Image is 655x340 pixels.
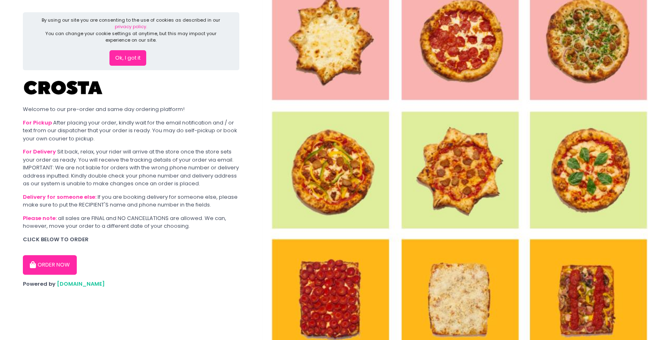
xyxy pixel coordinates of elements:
[115,23,147,30] a: privacy policy.
[23,148,56,156] b: For Delivery
[23,119,239,143] div: After placing your order, kindly wait for the email notification and / or text from our dispatche...
[23,76,105,100] img: Crosta Pizzeria
[23,255,77,275] button: ORDER NOW
[37,17,226,44] div: By using our site you are consenting to the use of cookies as described in our You can change you...
[23,236,239,244] div: CLICK BELOW TO ORDER
[23,148,239,188] div: Sit back, relax, your rider will arrive at the store once the store sets your order as ready. You...
[23,214,239,230] div: all sales are FINAL and NO CANCELLATIONS are allowed. We can, however, move your order to a diffe...
[23,214,57,222] b: Please note:
[23,105,239,113] div: Welcome to our pre-order and same day ordering platform!
[23,193,96,201] b: Delivery for someone else:
[57,280,105,288] a: [DOMAIN_NAME]
[23,280,239,288] div: Powered by
[23,119,52,127] b: For Pickup
[109,50,146,66] button: Ok, I got it
[23,193,239,209] div: If you are booking delivery for someone else, please make sure to put the RECIPIENT'S name and ph...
